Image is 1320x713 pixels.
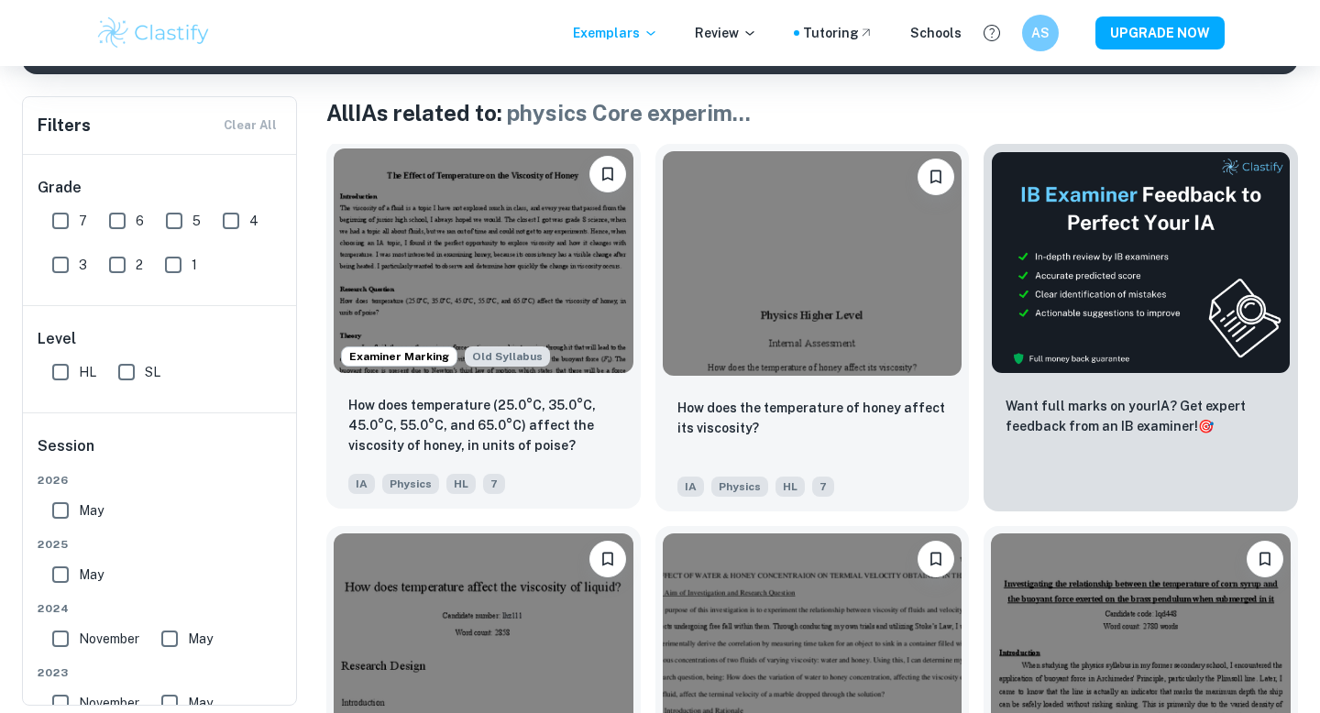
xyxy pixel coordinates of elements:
p: Exemplars [573,23,658,43]
h6: Session [38,435,283,472]
img: Physics IA example thumbnail: How does temperature (25.0°C, 35.0°C, 45 [334,148,633,373]
span: 5 [192,211,201,231]
p: How does temperature (25.0°C, 35.0°C, 45.0°C, 55.0°C, and 65.0°C) affect the viscosity of honey, ... [348,395,619,455]
span: Physics [711,477,768,497]
span: May [79,565,104,585]
span: May [188,629,213,649]
button: Help and Feedback [976,17,1007,49]
img: Clastify logo [95,15,212,51]
span: May [188,693,213,713]
a: Schools [910,23,962,43]
a: Tutoring [803,23,874,43]
a: Examiner MarkingStarting from the May 2025 session, the Physics IA requirements have changed. It'... [326,144,641,511]
h6: AS [1030,23,1051,43]
span: IA [348,474,375,494]
span: IA [677,477,704,497]
span: 4 [249,211,258,231]
span: November [79,693,139,713]
span: SL [145,362,160,382]
h1: All IAs related to: [326,96,1298,129]
span: November [79,629,139,649]
span: 2024 [38,600,283,617]
span: Old Syllabus [465,346,550,367]
h6: Level [38,328,283,350]
a: ThumbnailWant full marks on yourIA? Get expert feedback from an IB examiner! [984,144,1298,511]
div: Starting from the May 2025 session, the Physics IA requirements have changed. It's OK to refer to... [465,346,550,367]
img: Physics IA example thumbnail: How does the temperature of honey affect [663,151,962,376]
p: Want full marks on your IA ? Get expert feedback from an IB examiner! [1006,396,1276,436]
span: 7 [812,477,834,497]
span: 6 [136,211,144,231]
span: 1 [192,255,197,275]
button: Bookmark [1247,541,1283,577]
span: 2 [136,255,143,275]
span: 2023 [38,664,283,681]
span: 🎯 [1198,419,1214,433]
button: AS [1022,15,1059,51]
span: 3 [79,255,87,275]
span: May [79,500,104,521]
span: HL [79,362,96,382]
span: 7 [79,211,87,231]
h6: Filters [38,113,91,138]
span: Examiner Marking [342,348,456,365]
span: HL [775,477,805,497]
span: 2025 [38,536,283,553]
span: 2026 [38,472,283,488]
img: Thumbnail [991,151,1291,374]
a: BookmarkHow does the temperature of honey affect its viscosity?IAPhysicsHL7 [655,144,970,511]
button: Bookmark [918,159,954,195]
span: HL [446,474,476,494]
p: Review [695,23,757,43]
span: Physics [382,474,439,494]
h6: Grade [38,177,283,199]
span: physics Core experim ... [507,100,751,126]
button: Bookmark [918,541,954,577]
p: How does the temperature of honey affect its viscosity? [677,398,948,438]
button: Bookmark [589,541,626,577]
button: Bookmark [589,156,626,192]
span: 7 [483,474,505,494]
button: UPGRADE NOW [1095,16,1225,49]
